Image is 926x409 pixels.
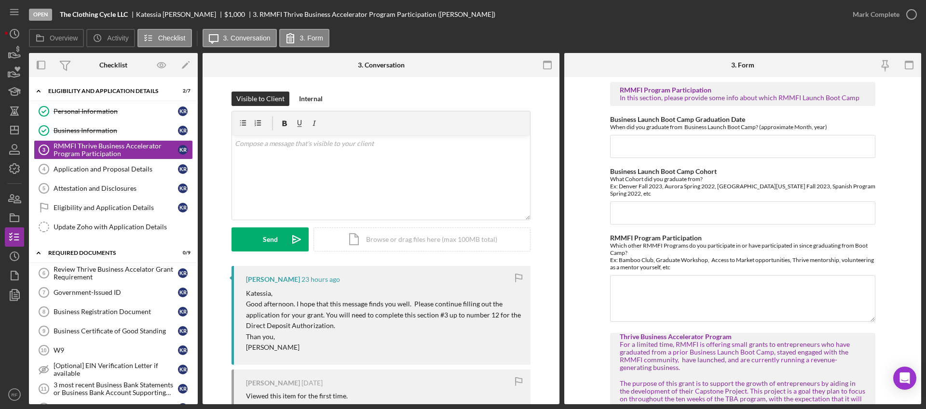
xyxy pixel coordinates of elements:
[620,86,866,94] div: RMMFI Program Participation
[34,302,193,321] a: 8Business Registration DocumentKR
[54,204,178,211] div: Eligibility and Application Details
[34,341,193,360] a: 10W9KR
[178,203,188,212] div: K R
[54,185,178,192] div: Attestation and Disclosures
[41,386,46,392] tspan: 11
[610,115,745,123] label: Business Launch Boot Camp Graduation Date
[246,299,521,331] p: Good afternoon. I hope that this message finds you well. Please continue filling out the applicat...
[54,223,192,231] div: Update Zoho with Application Details
[231,92,289,106] button: Visible to Client
[620,333,866,341] div: Thrive Business Accelerator Program
[60,11,128,18] b: The Clothing Cycle LLC
[610,175,875,197] div: What Cohort did you graduate from? Ex: Denver Fall 2023, Aurora Spring 2022, [GEOGRAPHIC_DATA][US...
[34,159,193,179] a: 4Application and Proposal DetailsKR
[893,367,916,390] div: Open Intercom Messenger
[610,242,875,271] div: Which other RMMFI Programs do you participate in or have participated in since graduating from Bo...
[34,379,193,398] a: 113 most recent Business Bank Statements or Business Bank Account Supporting DocumentKR
[34,179,193,198] a: 5Attestation and DisclosuresKR
[223,34,271,42] label: 3. Conversation
[253,11,495,18] div: 3. RMMFI Thrive Business Accelerator Program Participation ([PERSON_NAME])
[48,88,166,94] div: Eligibility and Application Details
[178,164,188,174] div: K R
[29,29,84,47] button: Overview
[173,88,191,94] div: 2 / 7
[178,288,188,297] div: K R
[54,142,178,158] div: RMMFI Thrive Business Accelerator Program Participation
[34,102,193,121] a: Personal InformationKR
[34,264,193,283] a: 6Review Thrive Business Accelator Grant RequirementKR
[620,94,866,102] div: In this section, please provide some info about which RMMFI Launch Boot Camp
[54,289,178,296] div: Government-Issued ID
[178,268,188,278] div: K R
[107,34,128,42] label: Activity
[54,362,178,377] div: [Optional] EIN Verification Letter if available
[358,61,405,69] div: 3. Conversation
[279,29,329,47] button: 3. Form
[50,34,78,42] label: Overview
[41,347,46,353] tspan: 10
[34,360,193,379] a: [Optional] EIN Verification Letter if availableKR
[853,5,899,24] div: Mark Complete
[86,29,135,47] button: Activity
[301,379,323,387] time: 2025-10-08 16:11
[12,392,18,397] text: RF
[246,276,300,283] div: [PERSON_NAME]
[42,328,45,334] tspan: 9
[34,321,193,341] a: 9Business Certificate of Good StandingKR
[178,365,188,374] div: K R
[54,107,178,115] div: Personal Information
[731,61,754,69] div: 3. Form
[231,227,309,251] button: Send
[301,276,340,283] time: 2025-10-08 21:11
[54,308,178,316] div: Business Registration Document
[42,270,45,276] tspan: 6
[173,250,191,256] div: 0 / 9
[178,126,188,135] div: K R
[610,123,875,131] div: When did you graduate from Business Launch Boot Camp? (approximate Month, year)
[34,198,193,217] a: Eligibility and Application DetailsKR
[158,34,186,42] label: Checklist
[610,234,702,242] label: RMMFI Program Participation
[178,345,188,355] div: K R
[54,346,178,354] div: W9
[34,283,193,302] a: 7Government-Issued IDKR
[224,10,245,18] span: $1,000
[610,167,717,175] label: Business Launch Boot Camp Cohort
[42,290,45,295] tspan: 7
[54,381,178,396] div: 3 most recent Business Bank Statements or Business Bank Account Supporting Document
[42,166,46,172] tspan: 4
[29,9,52,21] div: Open
[178,384,188,394] div: K R
[137,29,192,47] button: Checklist
[34,140,193,159] a: 3RMMFI Thrive Business Accelerator Program ParticipationKR
[178,326,188,336] div: K R
[5,385,24,404] button: RF
[42,185,45,191] tspan: 5
[246,331,521,342] p: Than you,
[42,147,45,153] tspan: 3
[246,392,348,400] div: Viewed this item for the first time.
[54,127,178,134] div: Business Information
[99,61,127,69] div: Checklist
[246,288,521,299] p: Katessia,
[48,250,166,256] div: REQUIRED DOCUMENTS
[54,265,178,281] div: Review Thrive Business Accelator Grant Requirement
[42,309,45,315] tspan: 8
[34,121,193,140] a: Business InformationKR
[54,165,178,173] div: Application and Proposal Details
[178,106,188,116] div: K R
[263,227,278,251] div: Send
[203,29,277,47] button: 3. Conversation
[178,145,188,155] div: K R
[843,5,921,24] button: Mark Complete
[136,11,224,18] div: Katessia [PERSON_NAME]
[178,184,188,193] div: K R
[246,342,521,353] p: [PERSON_NAME]
[246,379,300,387] div: [PERSON_NAME]
[300,34,323,42] label: 3. Form
[236,92,285,106] div: Visible to Client
[294,92,327,106] button: Internal
[178,307,188,317] div: K R
[299,92,323,106] div: Internal
[34,217,193,237] a: Update Zoho with Application Details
